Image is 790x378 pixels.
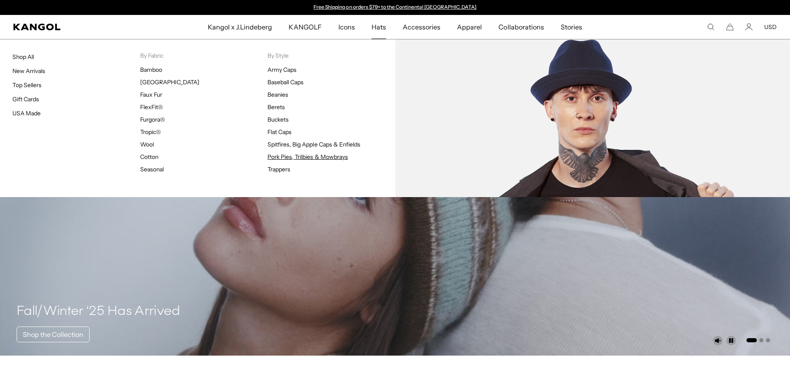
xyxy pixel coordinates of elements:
slideshow-component: Announcement bar [310,4,481,11]
span: KANGOLF [289,15,321,39]
a: Spitfires, Big Apple Caps & Enfields [267,141,360,148]
a: Bamboo [140,66,162,73]
a: Top Sellers [12,81,41,89]
a: Baseball Caps [267,78,304,86]
button: Cart [726,23,734,31]
button: Go to slide 1 [746,338,757,342]
div: Announcement [310,4,481,11]
p: By Style [267,52,395,59]
a: Furgora® [140,116,165,123]
a: Accessories [394,15,449,39]
a: Cotton [140,153,158,161]
a: Hats [363,15,394,39]
span: Accessories [403,15,440,39]
a: FlexFit® [140,103,163,111]
a: Trappers [267,166,290,173]
button: Go to slide 3 [766,338,770,342]
a: Beanies [267,91,288,98]
a: Pork Pies, Trilbies & Mowbrays [267,153,348,161]
a: Free Shipping on orders $79+ to the Continental [GEOGRAPHIC_DATA] [314,4,476,10]
span: Hats [372,15,386,39]
summary: Search here [707,23,715,31]
a: Gift Cards [12,95,39,103]
a: New Arrivals [12,67,45,75]
a: Flat Caps [267,128,292,136]
span: Apparel [457,15,482,39]
a: Apparel [449,15,490,39]
a: [GEOGRAPHIC_DATA] [140,78,199,86]
a: KANGOLF [280,15,330,39]
a: Seasonal [140,166,164,173]
a: USA Made [12,110,41,117]
a: Buckets [267,116,289,123]
a: Shop All [12,53,34,61]
span: Kangol x J.Lindeberg [208,15,272,39]
span: Collaborations [498,15,544,39]
button: Pause [726,336,736,346]
a: Stories [552,15,591,39]
span: Stories [561,15,582,39]
button: USD [764,23,777,31]
a: Kangol [13,24,137,30]
h4: Fall/Winter ‘25 Has Arrived [17,303,180,320]
a: Shop the Collection [17,327,90,342]
a: Icons [330,15,363,39]
a: Berets [267,103,285,111]
a: Tropic® [140,128,161,136]
a: Faux Fur [140,91,162,98]
a: Kangol x J.Lindeberg [199,15,281,39]
button: Unmute [713,336,723,346]
p: By Fabric [140,52,268,59]
span: Icons [338,15,355,39]
button: Go to slide 2 [759,338,763,342]
a: Collaborations [490,15,552,39]
ul: Select a slide to show [746,337,770,343]
a: Army Caps [267,66,297,73]
a: Wool [140,141,154,148]
a: Account [745,23,753,31]
div: 1 of 2 [310,4,481,11]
